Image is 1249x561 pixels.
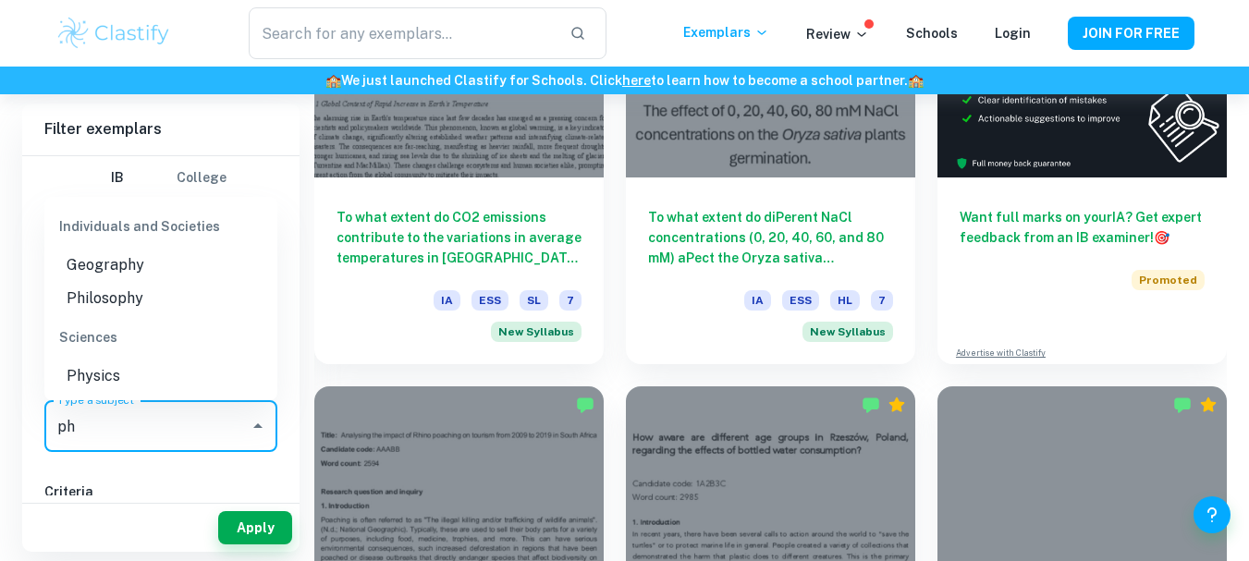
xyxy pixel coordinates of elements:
[995,26,1031,41] a: Login
[325,73,341,88] span: 🏫
[471,290,508,311] span: ESS
[782,290,819,311] span: ESS
[55,15,173,52] img: Clastify logo
[622,73,651,88] a: here
[1068,17,1194,50] button: JOIN FOR FREE
[218,511,292,544] button: Apply
[1194,496,1231,533] button: Help and Feedback
[44,360,277,393] li: Physics
[95,156,140,201] button: IB
[744,290,771,311] span: IA
[802,322,893,342] span: New Syllabus
[576,396,594,414] img: Marked
[44,282,277,315] li: Philosophy
[44,482,277,502] h6: Criteria
[22,104,300,155] h6: Filter exemplars
[491,322,582,342] span: New Syllabus
[1154,230,1169,245] span: 🎯
[683,22,769,43] p: Exemplars
[44,249,277,282] li: Geography
[520,290,548,311] span: SL
[648,207,893,268] h6: To what extent do diPerent NaCl concentrations (0, 20, 40, 60, and 80 mM) aPect the Oryza sativa ...
[908,73,924,88] span: 🏫
[4,70,1245,91] h6: We just launched Clastify for Schools. Click to learn how to become a school partner.
[802,322,893,342] div: Starting from the May 2026 session, the ESS IA requirements have changed. We created this exempla...
[830,290,860,311] span: HL
[960,207,1205,248] h6: Want full marks on your IA ? Get expert feedback from an IB examiner!
[245,413,271,439] button: Close
[177,156,227,201] button: College
[95,156,227,201] div: Filter type choice
[1199,396,1218,414] div: Premium
[871,290,893,311] span: 7
[337,207,582,268] h6: To what extent do CO2 emissions contribute to the variations in average temperatures in [GEOGRAPH...
[862,396,880,414] img: Marked
[559,290,582,311] span: 7
[906,26,958,41] a: Schools
[434,290,460,311] span: IA
[44,204,277,249] div: Individuals and Societies
[888,396,906,414] div: Premium
[956,347,1046,360] a: Advertise with Clastify
[44,315,277,360] div: Sciences
[806,24,869,44] p: Review
[249,7,554,59] input: Search for any exemplars...
[1132,270,1205,290] span: Promoted
[491,322,582,342] div: Starting from the May 2026 session, the ESS IA requirements have changed. We created this exempla...
[1173,396,1192,414] img: Marked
